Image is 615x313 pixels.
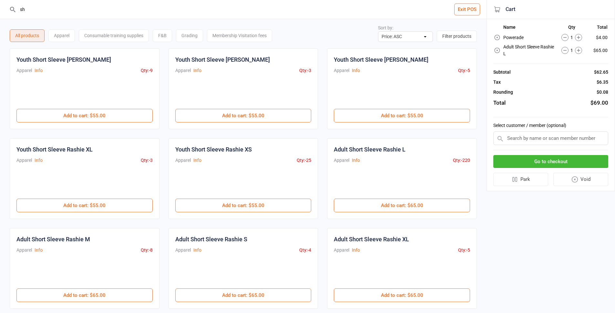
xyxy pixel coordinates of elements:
[493,89,513,96] div: Rounding
[16,145,93,154] div: Youth Short Sleeve Rashie XL
[297,157,311,164] div: Qty: -25
[453,157,470,164] div: Qty: -220
[48,29,75,42] div: Apparel
[437,31,477,42] button: Filter products
[458,67,470,74] div: Qty: -5
[16,109,153,122] button: Add to cart: $55.00
[352,67,360,74] button: Info
[175,288,312,302] button: Add to cart: $65.00
[35,247,43,254] button: Info
[555,47,588,54] div: 1
[176,29,203,42] div: Grading
[553,173,609,186] button: Void
[334,145,405,154] div: Adult Short Sleeve Rashie L
[175,235,247,244] div: Adult Short Sleeve Rashie S
[141,157,153,164] div: Qty: -3
[16,55,111,64] div: Youth Short Sleeve [PERSON_NAME]
[352,247,360,254] button: Info
[493,131,608,145] input: Search by name or scan member number
[35,157,43,164] button: Info
[589,25,608,32] th: Total
[597,79,608,86] div: $6.35
[16,247,32,254] div: Apparel
[79,29,149,42] div: Consumable training supplies
[555,25,588,32] th: Qty
[334,247,349,254] div: Apparel
[299,247,311,254] div: Qty: -4
[454,4,480,16] button: Exit POS
[141,67,153,74] div: Qty: -9
[16,199,153,212] button: Add to cart: $55.00
[16,288,153,302] button: Add to cart: $65.00
[334,235,409,244] div: Adult Short Sleeve Rashie XL
[503,25,555,32] th: Name
[458,247,470,254] div: Qty: -5
[589,43,608,58] td: $65.00
[175,157,191,164] div: Apparel
[10,29,45,42] div: All products
[378,25,393,30] label: Sort by:
[334,288,470,302] button: Add to cart: $65.00
[493,173,548,186] button: Park
[334,157,349,164] div: Apparel
[207,29,272,42] div: Membership Visitation fees
[493,79,501,86] div: Tax
[503,43,555,58] td: Adult Short Sleeve Rashie L
[141,247,153,254] div: Qty: -8
[175,145,252,154] div: Youth Short Sleeve Rashie XS
[16,235,90,244] div: Adult Short Sleeve Rashie M
[334,109,470,122] button: Add to cart: $55.00
[352,157,360,164] button: Info
[493,69,511,76] div: Subtotal
[175,109,312,122] button: Add to cart: $55.00
[493,99,506,107] div: Total
[193,157,201,164] button: Info
[175,199,312,212] button: Add to cart: $55.00
[153,29,172,42] div: F&B
[193,67,201,74] button: Info
[555,34,588,41] div: 1
[299,67,311,74] div: Qty: -3
[597,89,608,96] div: $0.08
[175,67,191,74] div: Apparel
[503,33,555,42] td: Powerade
[334,67,349,74] div: Apparel
[35,67,43,74] button: Info
[175,247,191,254] div: Apparel
[589,33,608,42] td: $4.00
[16,67,32,74] div: Apparel
[175,55,270,64] div: Youth Short Sleeve [PERSON_NAME]
[493,155,608,168] button: Go to checkout
[594,69,608,76] div: $62.65
[193,247,201,254] button: Info
[590,99,608,107] div: $69.00
[493,122,608,129] label: Select customer / member (optional)
[16,157,32,164] div: Apparel
[334,199,470,212] button: Add to cart: $65.00
[334,55,428,64] div: Youth Short Sleeve [PERSON_NAME]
